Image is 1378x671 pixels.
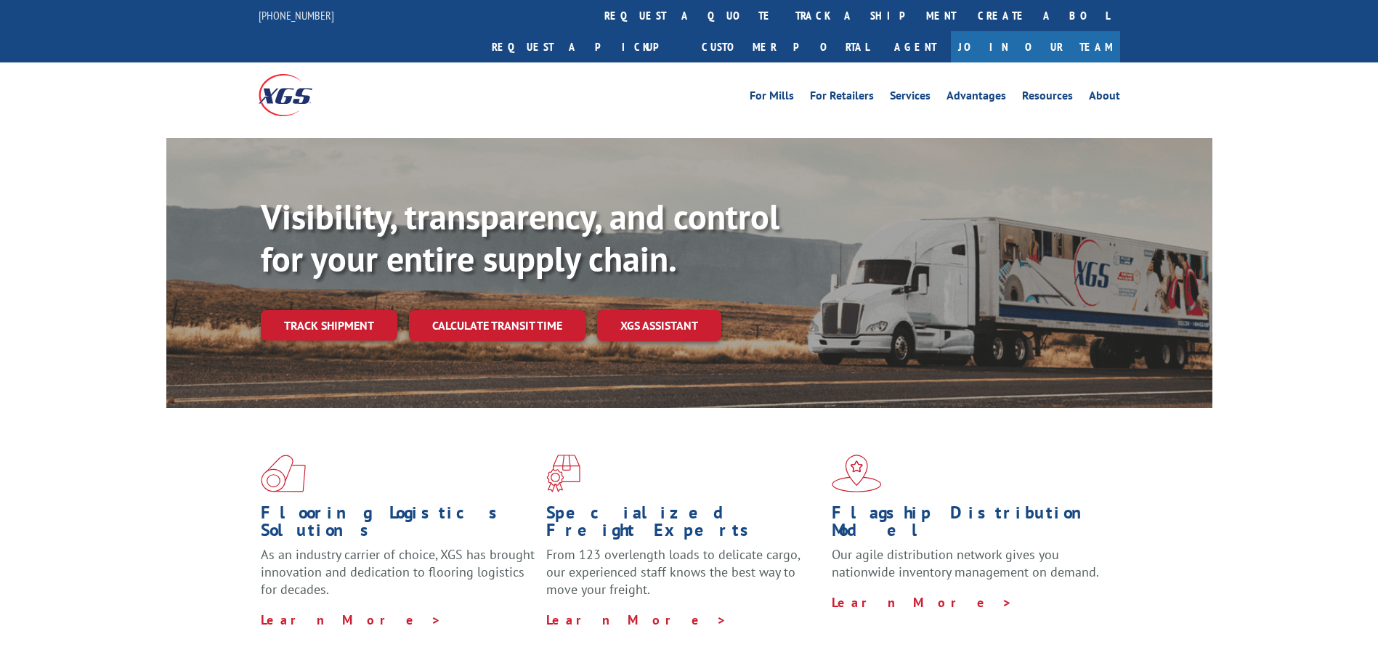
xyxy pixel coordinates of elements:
h1: Specialized Freight Experts [546,504,821,546]
a: Learn More > [261,611,442,628]
a: Calculate transit time [409,310,585,341]
a: Request a pickup [481,31,691,62]
img: xgs-icon-flagship-distribution-model-red [832,455,882,492]
a: [PHONE_NUMBER] [259,8,334,23]
h1: Flooring Logistics Solutions [261,504,535,546]
a: Services [890,90,931,106]
a: About [1089,90,1120,106]
a: Customer Portal [691,31,880,62]
b: Visibility, transparency, and control for your entire supply chain. [261,194,779,281]
p: From 123 overlength loads to delicate cargo, our experienced staff knows the best way to move you... [546,546,821,611]
a: Agent [880,31,951,62]
a: Join Our Team [951,31,1120,62]
span: As an industry carrier of choice, XGS has brought innovation and dedication to flooring logistics... [261,546,535,598]
span: Our agile distribution network gives you nationwide inventory management on demand. [832,546,1099,580]
a: Learn More > [832,594,1013,611]
a: Advantages [947,90,1006,106]
h1: Flagship Distribution Model [832,504,1106,546]
a: For Mills [750,90,794,106]
a: Learn More > [546,611,727,628]
img: xgs-icon-total-supply-chain-intelligence-red [261,455,306,492]
a: XGS ASSISTANT [597,310,721,341]
img: xgs-icon-focused-on-flooring-red [546,455,580,492]
a: Resources [1022,90,1073,106]
a: For Retailers [810,90,874,106]
a: Track shipment [261,310,397,341]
